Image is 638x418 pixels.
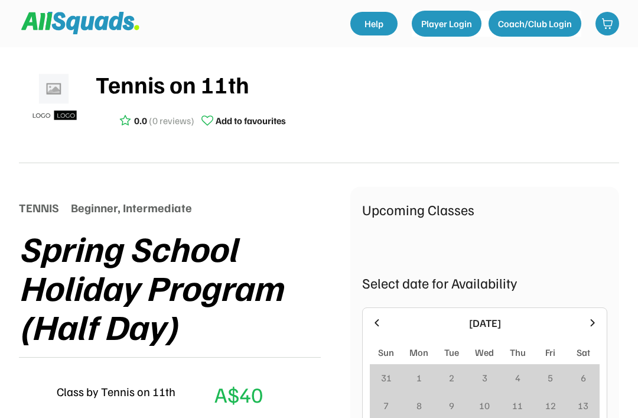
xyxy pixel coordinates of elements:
[601,18,613,30] img: shopping-cart-01%20%281%29.svg
[409,345,428,359] div: Mon
[581,371,586,385] div: 6
[578,398,588,413] div: 13
[381,371,392,385] div: 31
[416,371,422,385] div: 1
[545,345,555,359] div: Fri
[489,11,581,37] button: Coach/Club Login
[412,11,481,37] button: Player Login
[71,199,192,216] div: Beginner, Intermediate
[21,12,139,34] img: Squad%20Logo.svg
[362,199,607,220] div: Upcoming Classes
[362,272,607,293] div: Select date for Availability
[350,12,398,35] a: Help
[57,383,175,400] div: Class by Tennis on 11th
[482,371,487,385] div: 3
[444,345,459,359] div: Tue
[96,66,619,102] div: Tennis on 11th
[449,371,454,385] div: 2
[416,398,422,413] div: 8
[510,345,526,359] div: Thu
[216,114,286,128] div: Add to favourites
[577,345,590,359] div: Sat
[548,371,553,385] div: 5
[214,378,263,410] div: A$40
[383,398,389,413] div: 7
[390,315,580,331] div: [DATE]
[479,398,490,413] div: 10
[449,398,454,413] div: 9
[545,398,556,413] div: 12
[378,345,394,359] div: Sun
[475,345,494,359] div: Wed
[134,114,147,128] div: 0.0
[19,199,59,216] div: TENNIS
[149,114,194,128] div: (0 reviews)
[25,70,84,129] img: ui-kit-placeholders-product-5_1200x.webp
[515,371,520,385] div: 4
[512,398,523,413] div: 11
[19,228,350,345] div: Spring School Holiday Program (Half Day)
